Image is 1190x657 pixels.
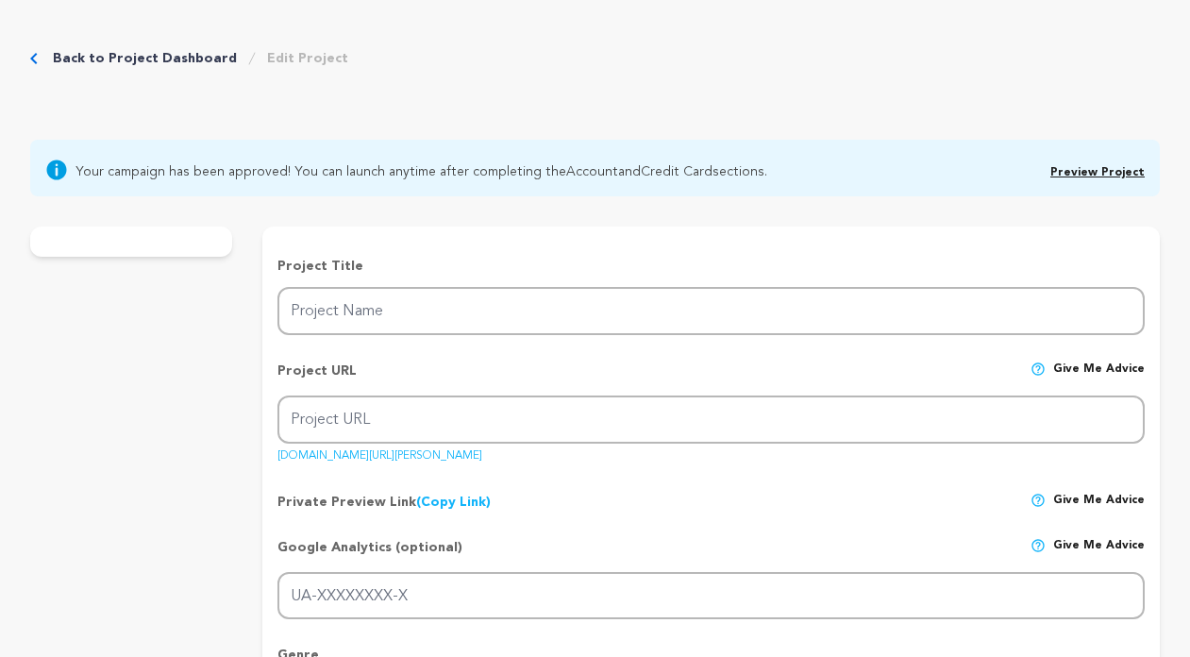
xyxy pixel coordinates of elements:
[30,49,348,68] div: Breadcrumb
[416,496,491,509] a: (Copy Link)
[1053,493,1145,512] span: Give me advice
[1031,538,1046,553] img: help-circle.svg
[53,49,237,68] a: Back to Project Dashboard
[277,257,1145,276] p: Project Title
[277,443,482,462] a: [DOMAIN_NAME][URL][PERSON_NAME]
[1031,362,1046,377] img: help-circle.svg
[1031,493,1046,508] img: help-circle.svg
[277,362,357,396] p: Project URL
[641,165,712,178] a: Credit Card
[277,572,1145,620] input: UA-XXXXXXXX-X
[1053,538,1145,572] span: Give me advice
[267,49,348,68] a: Edit Project
[566,165,618,178] a: Account
[75,159,767,181] span: Your campaign has been approved! You can launch anytime after completing the and sections.
[277,287,1145,335] input: Project Name
[1050,167,1145,178] a: Preview Project
[277,493,491,512] p: Private Preview Link
[277,396,1145,444] input: Project URL
[1053,362,1145,396] span: Give me advice
[277,538,462,572] p: Google Analytics (optional)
